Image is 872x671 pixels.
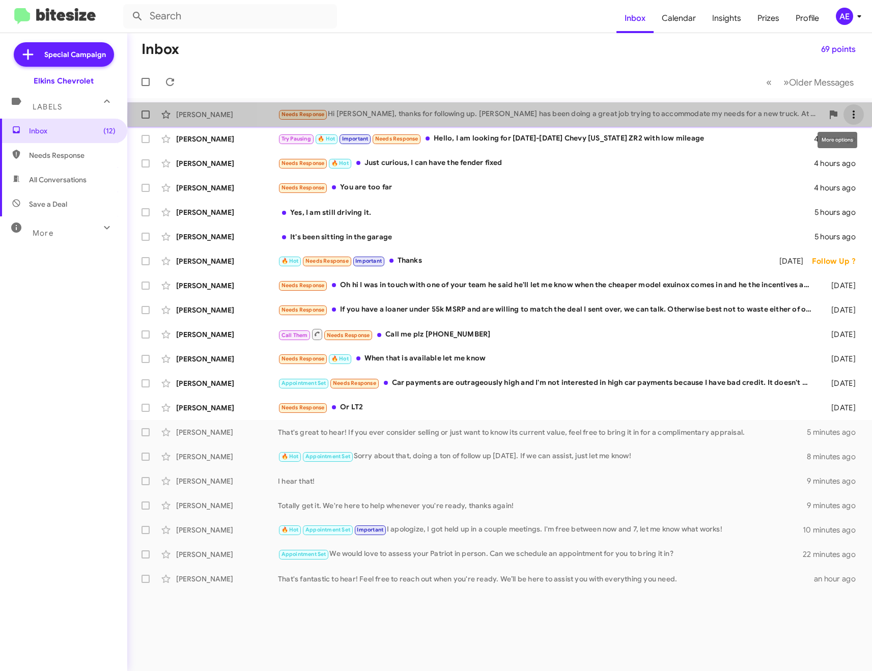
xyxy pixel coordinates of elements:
div: [PERSON_NAME] [176,158,278,169]
div: [PERSON_NAME] [176,256,278,266]
span: Needs Response [282,306,325,313]
div: Sorry about that, doing a ton of follow up [DATE]. If we can assist, just let me know! [278,451,807,462]
span: Important [355,258,382,264]
div: an hour ago [814,574,864,584]
a: Profile [787,4,827,33]
div: Car payments are outrageously high and I'm not interested in high car payments because I have bad... [278,377,817,389]
span: 🔥 Hot [282,258,299,264]
span: 🔥 Hot [282,526,299,533]
a: Special Campaign [14,42,114,67]
div: It's been sitting in the garage [278,232,814,242]
button: Next [777,72,860,93]
nav: Page navigation example [761,72,860,93]
div: [PERSON_NAME] [176,549,278,560]
div: [PERSON_NAME] [176,525,278,535]
span: Insights [704,4,749,33]
div: [PERSON_NAME] [176,452,278,462]
span: Try Pausing [282,135,311,142]
span: Needs Response [327,332,370,339]
div: [DATE] [817,378,864,388]
div: We would love to assess your Patriot in person. Can we schedule an appointment for you to bring i... [278,548,803,560]
button: 69 points [813,40,864,59]
span: « [766,76,772,89]
div: [DATE] [817,305,864,315]
div: 9 minutes ago [807,500,864,511]
div: When that is available let me know [278,353,817,365]
div: [PERSON_NAME] [176,378,278,388]
button: AE [827,8,861,25]
div: [PERSON_NAME] [176,427,278,437]
a: Calendar [654,4,704,33]
div: 5 hours ago [814,207,864,217]
span: Call Them [282,332,308,339]
div: [PERSON_NAME] [176,574,278,584]
div: Oh hi I was in touch with one of your team he said he'll let me know when the cheaper model exuin... [278,279,817,291]
div: 4 hours ago [814,183,864,193]
span: Older Messages [789,77,854,88]
span: (12) [103,126,116,136]
span: Needs Response [282,404,325,411]
div: You are too far [278,182,814,193]
div: Hi [PERSON_NAME], thanks for following up. [PERSON_NAME] has been doing a great job trying to acc... [278,108,823,120]
span: Special Campaign [44,49,106,60]
div: Thanks [278,255,768,267]
span: Save a Deal [29,199,67,209]
span: » [783,76,789,89]
div: More options [818,132,857,148]
div: [PERSON_NAME] [176,232,278,242]
span: Appointment Set [305,453,350,460]
div: Or LT2 [278,402,817,413]
div: Just curious, I can have the fender fixed [278,157,814,169]
div: 9 minutes ago [807,476,864,486]
span: Needs Response [305,258,349,264]
div: Call me plz [PHONE_NUMBER] [278,328,817,341]
span: Important [342,135,369,142]
span: Prizes [749,4,787,33]
span: More [33,229,53,238]
span: 🔥 Hot [331,355,349,362]
div: [DATE] [817,403,864,413]
div: [PERSON_NAME] [176,403,278,413]
div: 8 minutes ago [807,452,864,462]
div: Hello, I am looking for [DATE]-[DATE] Chevy [US_STATE] ZR2 with low mileage [278,133,814,145]
div: That's fantastic to hear! Feel free to reach out when you're ready. We’ll be here to assist you w... [278,574,814,584]
a: Inbox [616,4,654,33]
div: Totally get it. We're here to help whenever you're ready, thanks again! [278,500,807,511]
div: [PERSON_NAME] [176,329,278,340]
span: 🔥 Hot [318,135,335,142]
div: [PERSON_NAME] [176,134,278,144]
div: 10 minutes ago [803,525,864,535]
span: Needs Response [282,355,325,362]
span: Needs Response [282,111,325,118]
div: I apologize, I got held up in a couple meetings. I'm free between now and 7, let me know what works! [278,524,803,536]
div: [PERSON_NAME] [176,305,278,315]
div: [DATE] [768,256,812,266]
input: Search [123,4,337,29]
div: 5 minutes ago [807,427,864,437]
span: 69 points [821,40,856,59]
h1: Inbox [142,41,179,58]
div: If you have a loaner under 55k MSRP and are willing to match the deal I sent over, we can talk. O... [278,304,817,316]
div: 5 hours ago [814,232,864,242]
span: All Conversations [29,175,87,185]
span: Needs Response [29,150,116,160]
div: I hear that! [278,476,807,486]
span: Appointment Set [282,551,326,557]
div: [PERSON_NAME] [176,109,278,120]
span: Needs Response [282,184,325,191]
span: Needs Response [375,135,418,142]
div: [PERSON_NAME] [176,354,278,364]
div: [PERSON_NAME] [176,476,278,486]
span: Needs Response [333,380,376,386]
span: 🔥 Hot [282,453,299,460]
span: Appointment Set [305,526,350,533]
div: [DATE] [817,281,864,291]
span: 🔥 Hot [331,160,349,166]
div: 22 minutes ago [803,549,864,560]
div: [DATE] [817,354,864,364]
span: Inbox [29,126,116,136]
div: Elkins Chevrolet [34,76,94,86]
div: 4 hours ago [814,158,864,169]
